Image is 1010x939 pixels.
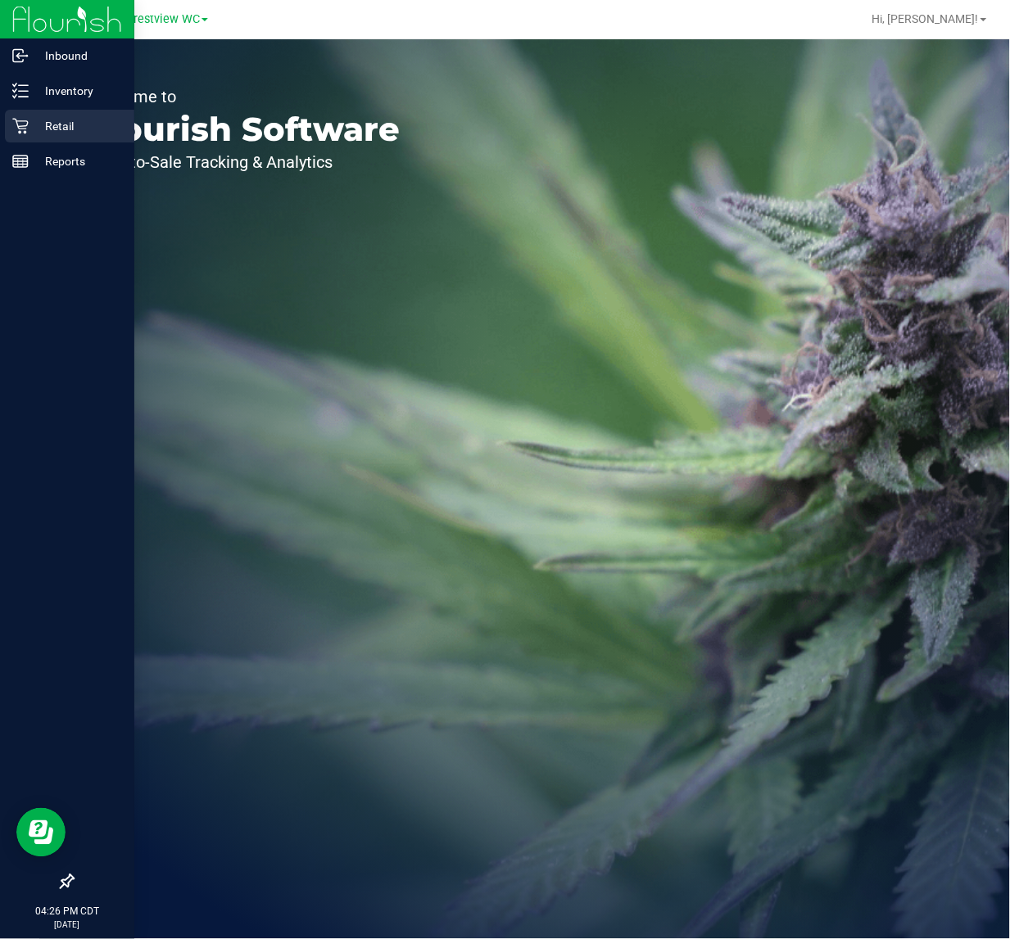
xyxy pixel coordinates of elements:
inline-svg: Inventory [12,83,29,99]
span: Hi, [PERSON_NAME]! [872,12,979,25]
p: Inventory [29,81,127,101]
inline-svg: Reports [12,153,29,169]
p: Flourish Software [88,113,400,146]
inline-svg: Retail [12,118,29,134]
p: Welcome to [88,88,400,105]
p: [DATE] [7,919,127,932]
iframe: Resource center [16,808,66,857]
inline-svg: Inbound [12,47,29,64]
p: Retail [29,116,127,136]
p: 04:26 PM CDT [7,905,127,919]
p: Seed-to-Sale Tracking & Analytics [88,154,400,170]
p: Reports [29,151,127,171]
p: Inbound [29,46,127,65]
span: Crestview WC [126,12,200,26]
